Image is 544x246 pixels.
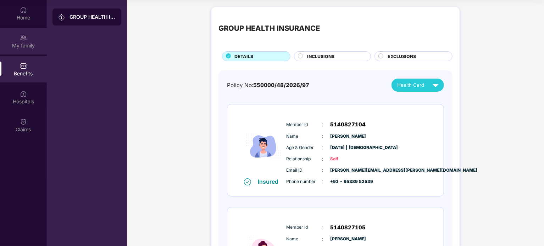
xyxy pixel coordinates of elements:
[322,224,323,231] span: :
[58,14,65,21] img: svg+xml;base64,PHN2ZyB3aWR0aD0iMjAiIGhlaWdodD0iMjAiIHZpZXdCb3g9IjAgMCAyMCAyMCIgZmlsbD0ibm9uZSIgeG...
[322,178,323,185] span: :
[253,82,309,88] span: 550000/48/2026/97
[331,167,366,174] span: [PERSON_NAME][EMAIL_ADDRESS][PERSON_NAME][DOMAIN_NAME]
[322,144,323,151] span: :
[287,167,322,174] span: Email ID
[388,53,416,60] span: EXCLUSIONS
[287,224,322,231] span: Member Id
[429,79,442,91] img: svg+xml;base64,PHN2ZyB4bWxucz0iaHR0cDovL3d3dy53My5vcmcvMjAwMC9zdmciIHZpZXdCb3g9IjAgMCAyNCAyNCIgd2...
[70,13,116,21] div: GROUP HEALTH INSURANCE
[287,133,322,140] span: Name
[397,81,424,89] span: Health Card
[331,236,366,242] span: [PERSON_NAME]
[287,144,322,151] span: Age & Gender
[322,132,323,140] span: :
[307,53,334,60] span: INCLUSIONS
[331,178,366,185] span: +91 - 95389 52539
[242,115,285,178] img: icon
[218,23,320,34] div: GROUP HEALTH INSURANCE
[20,62,27,69] img: svg+xml;base64,PHN2ZyBpZD0iQmVuZWZpdHMiIHhtbG5zPSJodHRwOi8vd3d3LnczLm9yZy8yMDAwL3N2ZyIgd2lkdGg9Ij...
[392,79,444,92] button: Health Card
[20,6,27,13] img: svg+xml;base64,PHN2ZyBpZD0iSG9tZSIgeG1sbnM9Imh0dHA6Ly93d3cudzMub3JnLzIwMDAvc3ZnIiB3aWR0aD0iMjAiIG...
[244,178,251,185] img: svg+xml;base64,PHN2ZyB4bWxucz0iaHR0cDovL3d3dy53My5vcmcvMjAwMC9zdmciIHdpZHRoPSIxNiIgaGVpZ2h0PSIxNi...
[287,156,322,162] span: Relationship
[322,121,323,128] span: :
[331,223,366,232] span: 5140827105
[287,236,322,242] span: Name
[331,133,366,140] span: [PERSON_NAME]
[322,155,323,163] span: :
[20,90,27,97] img: svg+xml;base64,PHN2ZyBpZD0iSG9zcGl0YWxzIiB4bWxucz0iaHR0cDovL3d3dy53My5vcmcvMjAwMC9zdmciIHdpZHRoPS...
[331,120,366,129] span: 5140827104
[322,166,323,174] span: :
[20,34,27,41] img: svg+xml;base64,PHN2ZyB3aWR0aD0iMjAiIGhlaWdodD0iMjAiIHZpZXdCb3g9IjAgMCAyMCAyMCIgZmlsbD0ibm9uZSIgeG...
[287,178,322,185] span: Phone number
[322,235,323,243] span: :
[331,156,366,162] span: Self
[258,178,283,185] div: Insured
[287,121,322,128] span: Member Id
[227,81,309,90] div: Policy No:
[331,144,366,151] span: [DATE] | [DEMOGRAPHIC_DATA]
[234,53,253,60] span: DETAILS
[20,118,27,125] img: svg+xml;base64,PHN2ZyBpZD0iQ2xhaW0iIHhtbG5zPSJodHRwOi8vd3d3LnczLm9yZy8yMDAwL3N2ZyIgd2lkdGg9IjIwIi...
